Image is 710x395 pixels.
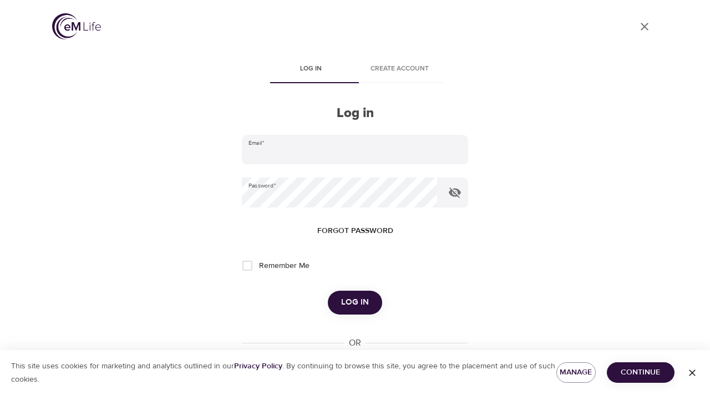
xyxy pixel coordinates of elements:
[341,295,369,310] span: Log in
[631,13,658,40] a: close
[242,105,468,121] h2: Log in
[616,366,666,379] span: Continue
[556,362,596,383] button: Manage
[328,291,382,314] button: Log in
[273,63,348,75] span: Log in
[242,57,468,83] div: disabled tabs example
[607,362,674,383] button: Continue
[234,361,282,371] a: Privacy Policy
[565,366,587,379] span: Manage
[259,260,310,272] span: Remember Me
[313,221,398,241] button: Forgot password
[362,63,437,75] span: Create account
[344,337,366,350] div: OR
[52,13,101,39] img: logo
[317,224,393,238] span: Forgot password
